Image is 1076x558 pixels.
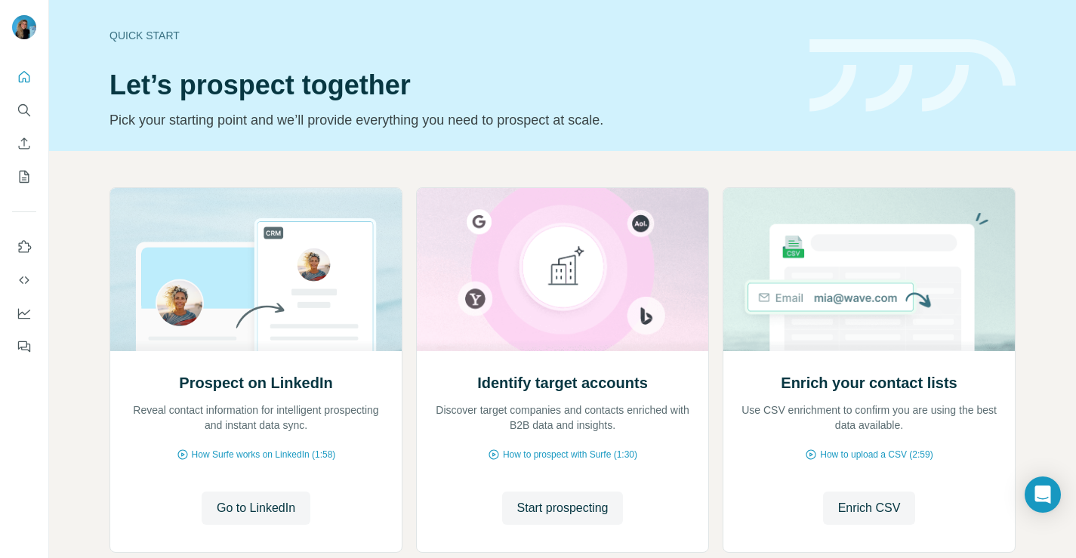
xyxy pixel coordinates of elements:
img: Identify target accounts [416,188,709,351]
button: Use Surfe on LinkedIn [12,233,36,261]
button: My lists [12,163,36,190]
button: Start prospecting [502,492,624,525]
button: Quick start [12,63,36,91]
h2: Prospect on LinkedIn [179,372,332,393]
span: Enrich CSV [838,499,901,517]
button: Enrich CSV [12,130,36,157]
span: Start prospecting [517,499,609,517]
button: Feedback [12,333,36,360]
button: Use Surfe API [12,267,36,294]
p: Discover target companies and contacts enriched with B2B data and insights. [432,402,693,433]
h2: Enrich your contact lists [781,372,957,393]
div: Quick start [109,28,791,43]
img: Enrich your contact lists [723,188,1016,351]
span: How to prospect with Surfe (1:30) [503,448,637,461]
h1: Let’s prospect together [109,70,791,100]
button: Search [12,97,36,124]
button: Go to LinkedIn [202,492,310,525]
img: banner [809,39,1016,113]
img: Prospect on LinkedIn [109,188,402,351]
p: Use CSV enrichment to confirm you are using the best data available. [738,402,1000,433]
button: Dashboard [12,300,36,327]
span: How to upload a CSV (2:59) [820,448,933,461]
p: Pick your starting point and we’ll provide everything you need to prospect at scale. [109,109,791,131]
span: Go to LinkedIn [217,499,295,517]
img: Avatar [12,15,36,39]
span: How Surfe works on LinkedIn (1:58) [192,448,336,461]
p: Reveal contact information for intelligent prospecting and instant data sync. [125,402,387,433]
div: Open Intercom Messenger [1025,476,1061,513]
button: Enrich CSV [823,492,916,525]
h2: Identify target accounts [477,372,648,393]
